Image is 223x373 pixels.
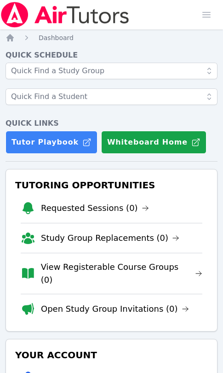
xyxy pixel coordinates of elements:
h4: Quick Links [6,118,217,129]
a: Tutor Playbook [6,131,97,154]
input: Quick Find a Student [6,88,217,105]
h4: Quick Schedule [6,50,217,61]
a: Open Study Group Invitations (0) [41,303,189,315]
h3: Tutoring Opportunities [13,177,210,193]
a: View Registerable Course Groups (0) [41,261,202,286]
a: Dashboard [39,33,74,42]
a: Study Group Replacements (0) [41,232,179,245]
h3: Your Account [13,347,210,363]
button: Whiteboard Home [101,131,206,154]
nav: Breadcrumb [6,33,217,42]
span: Dashboard [39,34,74,41]
input: Quick Find a Study Group [6,63,217,79]
a: Requested Sessions (0) [41,202,149,215]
